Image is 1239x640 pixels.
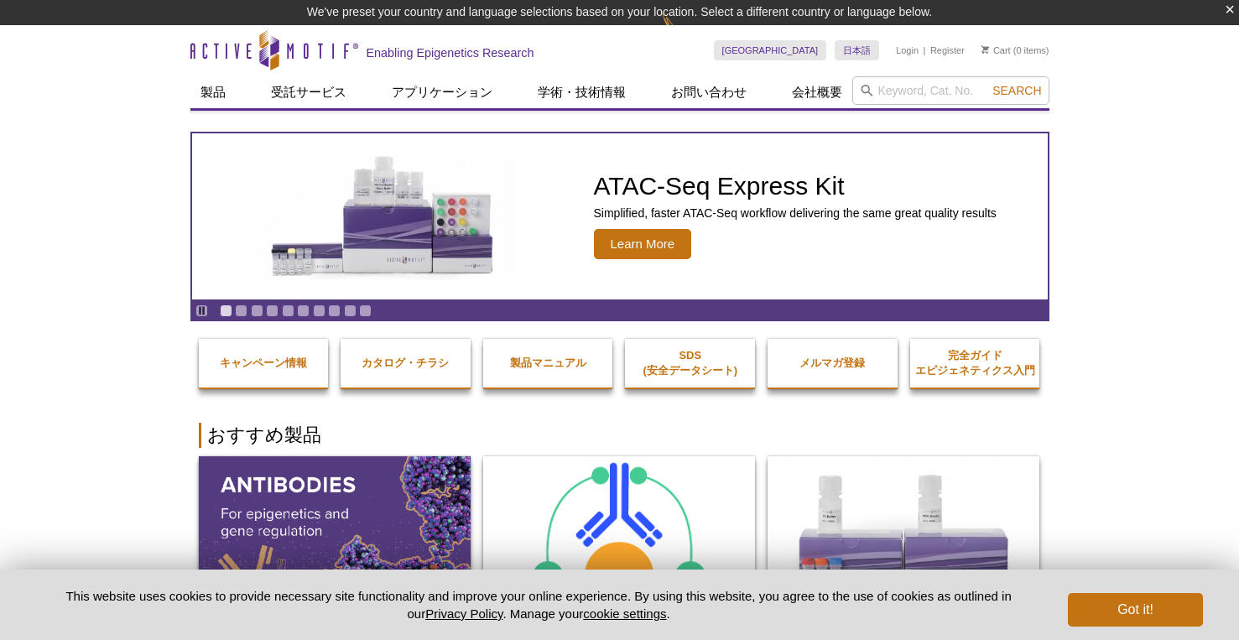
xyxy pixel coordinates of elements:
[359,304,372,317] a: Go to slide 10
[192,133,1048,299] article: ATAC-Seq Express Kit
[425,606,502,621] a: Privacy Policy
[344,304,357,317] a: Go to slide 9
[782,76,852,108] a: 会社概要
[835,40,879,60] a: 日本語
[910,331,1040,395] a: 完全ガイドエピジェネティクス入門
[662,13,706,52] img: Change Here
[367,45,534,60] h2: Enabling Epigenetics Research
[261,76,357,108] a: 受託サービス
[313,304,325,317] a: Go to slide 7
[199,423,1041,448] h2: おすすめ製品
[37,587,1041,622] p: This website uses cookies to provide necessary site functionality and improve your online experie...
[583,606,666,621] button: cookie settings
[924,40,926,60] li: |
[915,349,1035,377] strong: 完全ガイド エピジェネティクス入門
[594,206,997,221] p: Simplified, faster ATAC-Seq workflow delivering the same great quality results
[992,84,1041,97] span: Search
[483,456,755,622] img: ChIC/CUT&RUN Assay Kit
[981,45,989,54] img: Your Cart
[594,229,692,259] span: Learn More
[483,339,613,388] a: 製品マニュアル
[930,44,965,56] a: Register
[896,44,919,56] a: Login
[661,76,757,108] a: お問い合わせ
[297,304,310,317] a: Go to slide 6
[987,83,1046,98] button: Search
[643,349,737,377] strong: SDS (安全データシート)
[328,304,341,317] a: Go to slide 8
[799,356,865,369] strong: メルマガ登録
[235,304,247,317] a: Go to slide 2
[195,304,208,317] a: Toggle autoplay
[282,304,294,317] a: Go to slide 5
[246,153,523,280] img: ATAC-Seq Express Kit
[199,456,471,621] img: All Antibodies
[192,133,1048,299] a: ATAC-Seq Express Kit ATAC-Seq Express Kit Simplified, faster ATAC-Seq workflow delivering the sam...
[251,304,263,317] a: Go to slide 3
[981,44,1011,56] a: Cart
[594,174,997,199] h2: ATAC-Seq Express Kit
[382,76,502,108] a: アプリケーション
[852,76,1049,105] input: Keyword, Cat. No.
[625,331,755,395] a: SDS(安全データシート)
[362,356,449,369] strong: カタログ・チラシ
[341,339,471,388] a: カタログ・チラシ
[768,456,1039,621] img: DNA Library Prep Kit for Illumina
[190,76,236,108] a: 製品
[981,40,1049,60] li: (0 items)
[528,76,636,108] a: 学術・技術情報
[220,356,307,369] strong: キャンペーン情報
[768,339,898,388] a: メルマガ登録
[266,304,279,317] a: Go to slide 4
[510,356,586,369] strong: 製品マニュアル
[220,304,232,317] a: Go to slide 1
[714,40,827,60] a: [GEOGRAPHIC_DATA]
[1068,593,1202,627] button: Got it!
[199,339,329,388] a: キャンペーン情報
